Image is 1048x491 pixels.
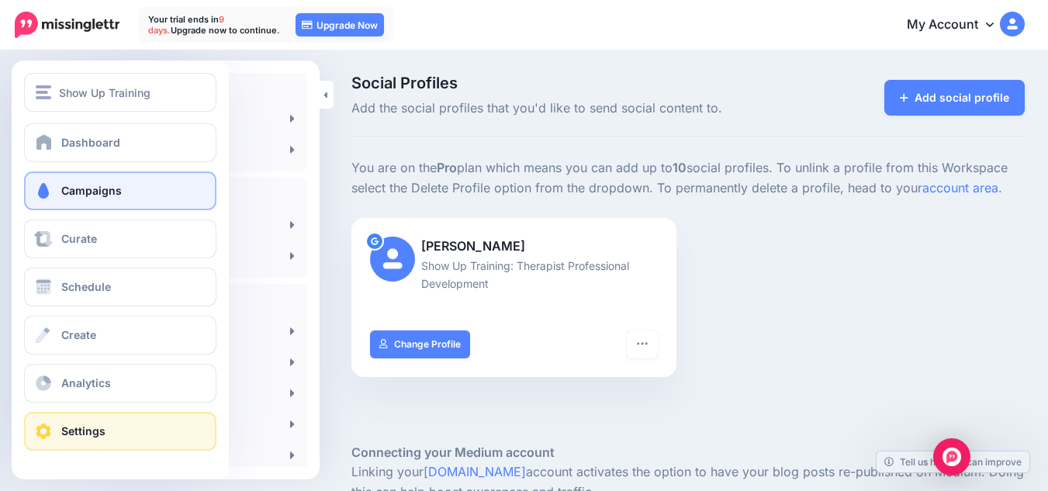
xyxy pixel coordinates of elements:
a: Upgrade Now [296,13,384,36]
span: Dashboard [61,136,120,149]
span: Schedule [61,280,111,293]
img: Missinglettr [15,12,119,38]
a: Analytics [24,364,216,403]
span: Show Up Training [59,84,150,102]
a: My Account [891,6,1025,44]
img: menu.png [36,85,51,99]
a: [DOMAIN_NAME] [424,464,526,479]
span: Settings [61,424,105,437]
span: Analytics [61,376,111,389]
img: user_default_image.png [370,237,415,282]
a: Dashboard [24,123,216,162]
button: Show Up Training [24,73,216,112]
b: Pro [437,160,457,175]
h5: Connecting your Medium account [351,443,1025,462]
div: Open Intercom Messenger [933,438,970,475]
b: 10 [673,160,687,175]
a: Create [24,316,216,354]
p: Show Up Training: Therapist Professional Development [370,257,658,292]
a: Tell us how we can improve [877,451,1029,472]
span: Social Profiles [351,75,793,91]
a: Change Profile [370,330,470,358]
a: Schedule [24,268,216,306]
span: 9 days. [148,14,224,36]
span: Add the social profiles that you'd like to send social content to. [351,99,793,119]
a: Settings [24,412,216,451]
a: Add social profile [884,80,1025,116]
a: Campaigns [24,171,216,210]
p: [PERSON_NAME] [370,237,658,257]
a: account area [922,180,998,195]
p: You are on the plan which means you can add up to social profiles. To unlink a profile from this ... [351,158,1025,199]
span: Create [61,328,96,341]
span: Curate [61,232,97,245]
p: Your trial ends in Upgrade now to continue. [148,14,280,36]
span: Campaigns [61,184,122,197]
a: Curate [24,220,216,258]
